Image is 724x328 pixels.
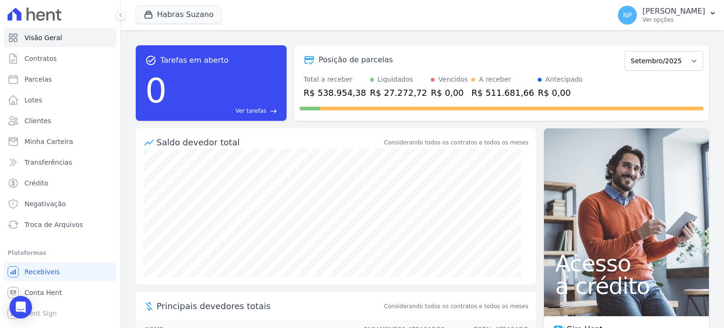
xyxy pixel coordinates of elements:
div: A receber [479,75,511,84]
a: Clientes [4,111,116,130]
a: Visão Geral [4,28,116,47]
div: Antecipado [545,75,583,84]
span: Principais devedores totais [156,300,382,312]
button: Habras Suzano [136,6,222,24]
div: 0 [145,66,167,115]
span: Transferências [25,158,72,167]
span: Troca de Arquivos [25,220,83,229]
span: Parcelas [25,75,52,84]
p: [PERSON_NAME] [642,7,705,16]
a: Recebíveis [4,262,116,281]
div: Saldo devedor total [156,136,382,149]
a: Minha Carteira [4,132,116,151]
span: Visão Geral [25,33,62,42]
span: Negativação [25,199,66,209]
span: Contratos [25,54,57,63]
a: Crédito [4,174,116,193]
span: Lotes [25,95,42,105]
span: Crédito [25,178,49,188]
div: Plataformas [8,247,113,259]
button: NP [PERSON_NAME] Ver opções [610,2,724,28]
div: Liquidados [378,75,413,84]
div: R$ 0,00 [431,86,468,99]
span: a crédito [555,275,698,297]
div: Total a receber [304,75,366,84]
span: NP [623,12,632,18]
span: Tarefas em aberto [160,55,229,66]
span: task_alt [145,55,156,66]
span: Acesso [555,252,698,275]
p: Ver opções [642,16,705,24]
div: Considerando todos os contratos e todos os meses [384,138,528,147]
a: Contratos [4,49,116,68]
div: Posição de parcelas [319,54,393,66]
span: Clientes [25,116,51,126]
a: Negativação [4,194,116,213]
a: Parcelas [4,70,116,89]
a: Troca de Arquivos [4,215,116,234]
span: Conta Hent [25,288,62,297]
a: Lotes [4,91,116,109]
span: east [270,108,277,115]
div: Vencidos [438,75,468,84]
span: Minha Carteira [25,137,73,146]
div: R$ 538.954,38 [304,86,366,99]
a: Transferências [4,153,116,172]
div: R$ 0,00 [538,86,583,99]
div: R$ 27.272,72 [370,86,427,99]
div: R$ 511.681,66 [471,86,534,99]
span: Recebíveis [25,267,60,277]
span: Ver tarefas [236,107,266,115]
div: Open Intercom Messenger [9,296,32,319]
a: Ver tarefas east [171,107,277,115]
span: Considerando todos os contratos e todos os meses [384,302,528,311]
a: Conta Hent [4,283,116,302]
